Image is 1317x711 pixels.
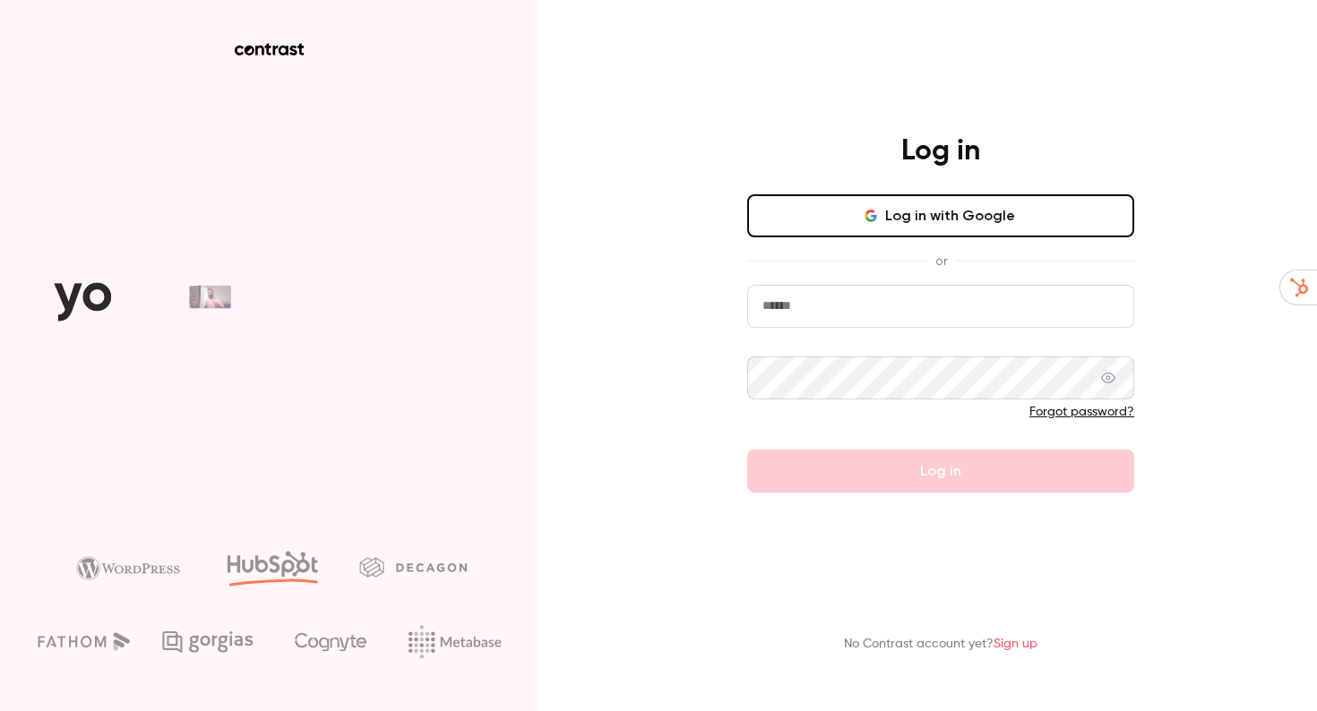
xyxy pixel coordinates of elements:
img: decagon [359,557,467,577]
p: No Contrast account yet? [844,635,1037,654]
span: or [926,252,956,270]
h4: Log in [901,133,980,169]
button: Log in with Google [747,194,1134,237]
a: Sign up [994,638,1037,650]
a: Forgot password? [1029,406,1134,418]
